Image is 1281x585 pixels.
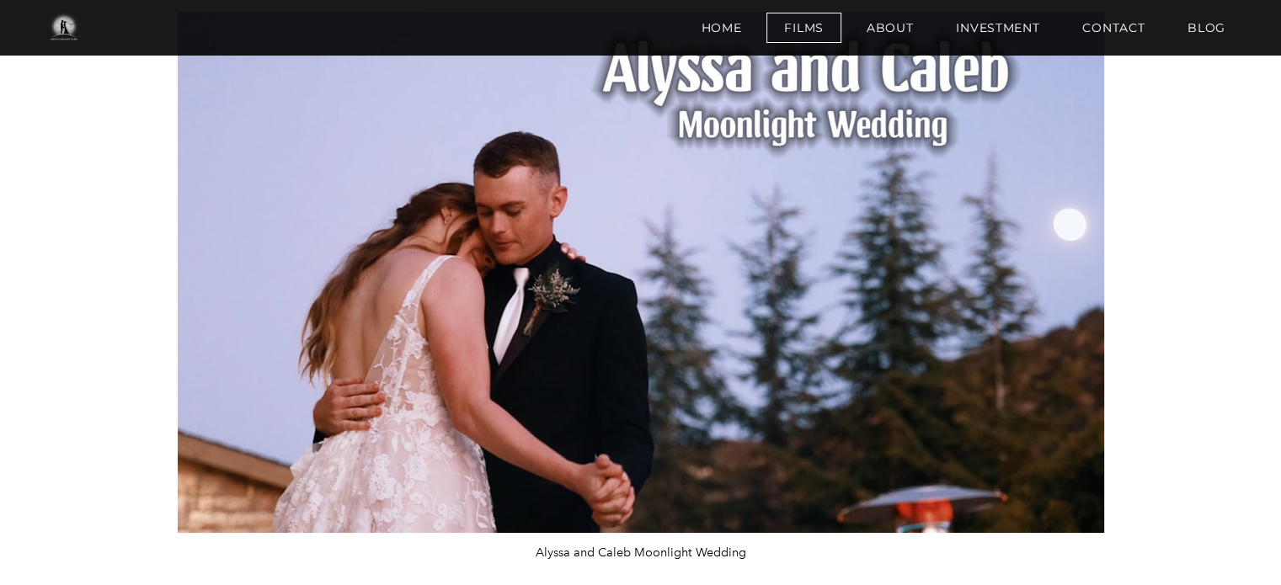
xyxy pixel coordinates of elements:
img: One in a Million Films | Los Angeles Wedding Videographer [34,11,93,45]
div: Alyssa and Caleb Moonlight Wedding [169,545,1113,560]
a: Films [766,13,841,43]
a: Contact [1065,13,1162,43]
img: Picture [178,12,1104,533]
a: Investment [938,13,1057,43]
a: About [849,13,931,43]
a: BLOG [1170,13,1243,43]
a: Home [683,13,759,43]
